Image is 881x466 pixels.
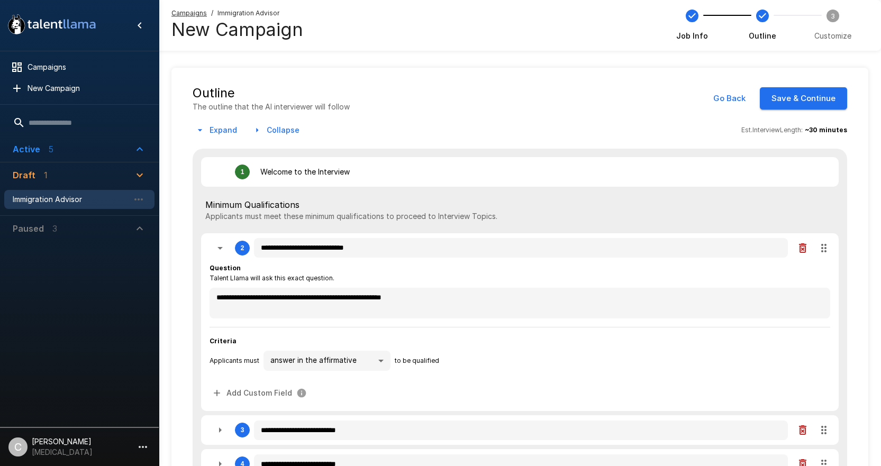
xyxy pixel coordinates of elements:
[193,102,350,112] p: The outline that the AI interviewer will follow
[805,126,847,134] b: ~ 30 minutes
[171,9,207,17] u: Campaigns
[241,244,244,252] div: 2
[814,31,851,41] span: Customize
[210,264,241,272] b: Question
[193,85,350,102] h5: Outline
[211,8,213,19] span: /
[749,31,776,41] span: Outline
[210,383,311,403] button: Add Custom Field
[250,121,304,140] button: Collapse
[171,19,303,41] h4: New Campaign
[241,168,244,176] div: 1
[395,355,439,366] span: to be qualified
[193,121,241,140] button: Expand
[210,355,259,366] span: Applicants must
[210,273,334,284] span: Talent Llama will ask this exact question.
[241,426,244,434] div: 3
[210,383,311,403] span: Custom fields allow you to automatically extract specific data from candidate responses.
[201,415,839,445] div: 3
[264,351,390,371] div: answer in the affirmative
[741,125,803,135] span: Est. Interview Length:
[205,211,834,222] p: Applicants must meet these minimum qualifications to proceed to Interview Topics.
[707,87,751,109] button: Go Back
[210,337,237,345] b: Criteria
[217,8,279,19] span: Immigration Advisor
[205,198,834,211] span: Minimum Qualifications
[760,87,847,109] button: Save & Continue
[676,31,708,41] span: Job Info
[260,167,350,177] p: Welcome to the Interview
[831,12,835,20] text: 3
